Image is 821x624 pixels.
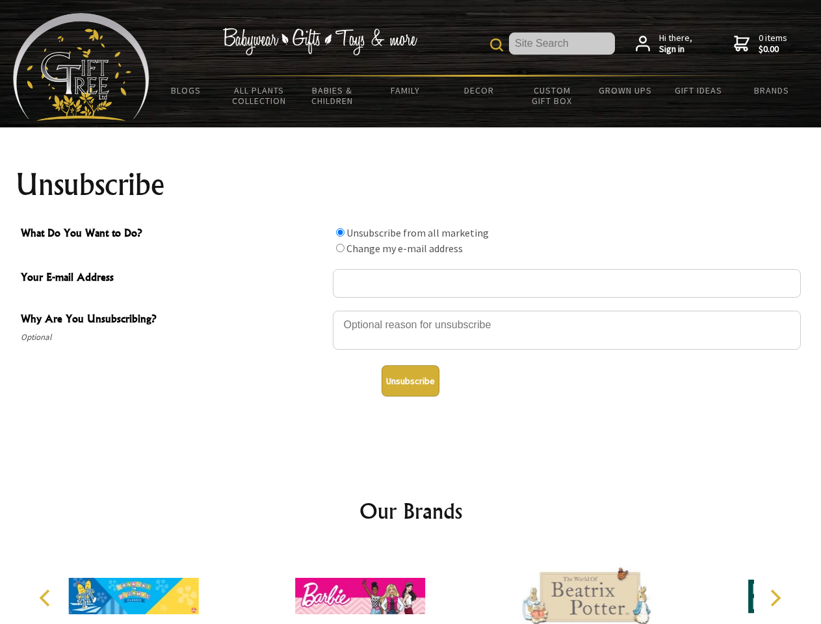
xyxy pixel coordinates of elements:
input: What Do You Want to Do? [336,228,345,237]
a: Gift Ideas [662,77,735,104]
h1: Unsubscribe [16,169,806,200]
input: What Do You Want to Do? [336,244,345,252]
textarea: Why Are You Unsubscribing? [333,311,801,350]
a: Babies & Children [296,77,369,114]
a: Brands [735,77,809,104]
a: 0 items$0.00 [734,32,787,55]
input: Site Search [509,32,615,55]
button: Unsubscribe [382,365,439,396]
span: Optional [21,330,326,345]
span: Why Are You Unsubscribing? [21,311,326,330]
a: All Plants Collection [223,77,296,114]
img: product search [490,38,503,51]
img: Babyware - Gifts - Toys and more... [13,13,150,121]
img: Babywear - Gifts - Toys & more [222,28,417,55]
button: Previous [33,584,61,612]
strong: Sign in [659,44,692,55]
a: Hi there,Sign in [636,32,692,55]
a: Grown Ups [588,77,662,104]
label: Change my e-mail address [346,242,463,255]
input: Your E-mail Address [333,269,801,298]
label: Unsubscribe from all marketing [346,226,489,239]
a: Family [369,77,443,104]
h2: Our Brands [26,495,796,526]
button: Next [761,584,789,612]
a: Decor [442,77,515,104]
a: BLOGS [150,77,223,104]
strong: $0.00 [759,44,787,55]
span: Hi there, [659,32,692,55]
span: Your E-mail Address [21,269,326,288]
span: What Do You Want to Do? [21,225,326,244]
span: 0 items [759,32,787,55]
a: Custom Gift Box [515,77,589,114]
